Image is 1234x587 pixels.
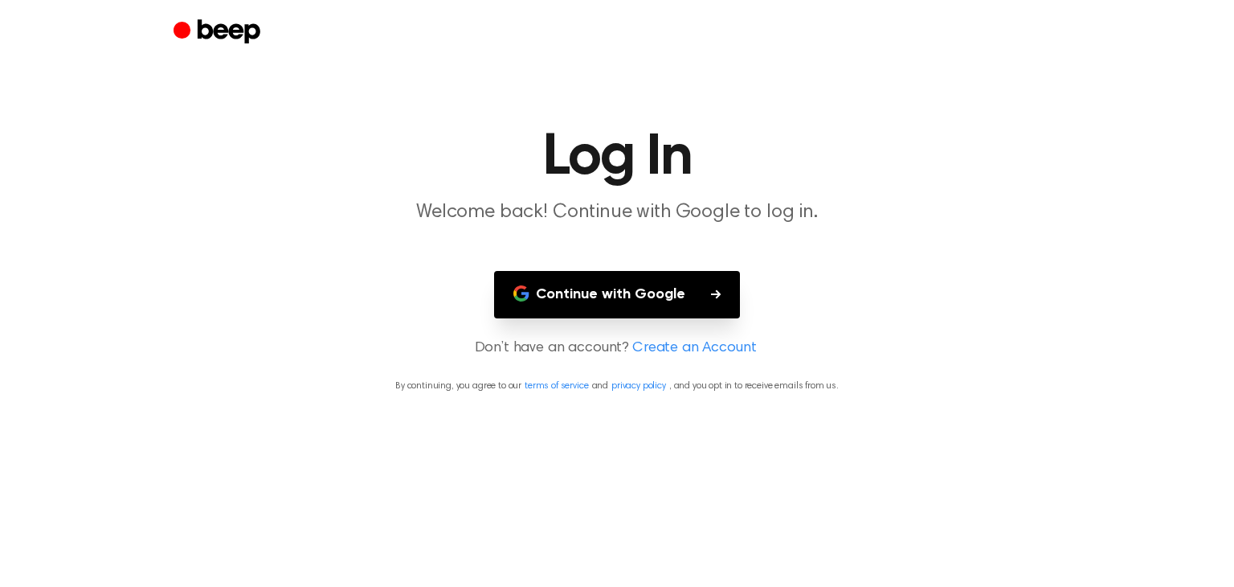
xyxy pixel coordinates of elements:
[611,381,666,391] a: privacy policy
[308,199,925,226] p: Welcome back! Continue with Google to log in.
[525,381,588,391] a: terms of service
[19,338,1215,359] p: Don’t have an account?
[174,17,264,48] a: Beep
[19,379,1215,393] p: By continuing, you agree to our and , and you opt in to receive emails from us.
[632,338,756,359] a: Create an Account
[206,129,1028,187] h1: Log In
[494,271,740,318] button: Continue with Google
